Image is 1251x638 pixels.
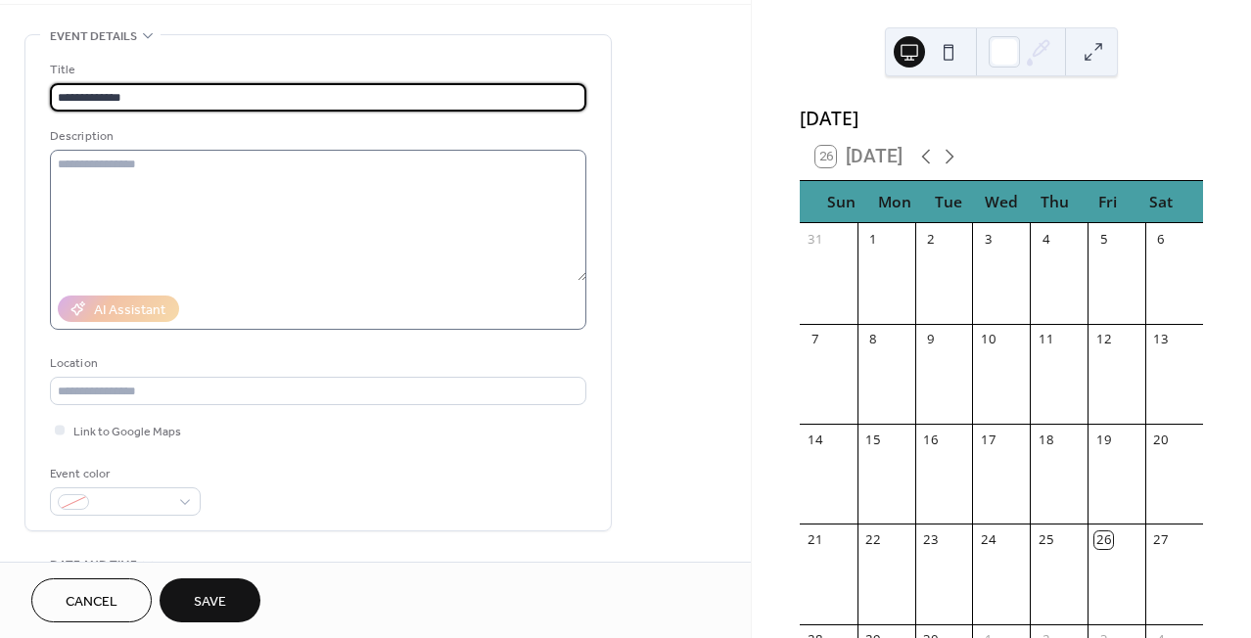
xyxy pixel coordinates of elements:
[922,531,940,549] div: 23
[864,431,882,448] div: 15
[31,578,152,622] button: Cancel
[1094,230,1112,248] div: 5
[1152,531,1170,549] div: 27
[160,578,260,622] button: Save
[815,181,868,223] div: Sun
[1038,531,1055,549] div: 25
[807,431,824,448] div: 14
[194,592,226,613] span: Save
[73,422,181,442] span: Link to Google Maps
[807,331,824,348] div: 7
[980,331,997,348] div: 10
[1081,181,1134,223] div: Fri
[50,126,582,147] div: Description
[800,105,1203,133] div: [DATE]
[1038,230,1055,248] div: 4
[1152,331,1170,348] div: 13
[1135,181,1187,223] div: Sat
[807,230,824,248] div: 31
[66,592,117,613] span: Cancel
[1152,431,1170,448] div: 20
[980,531,997,549] div: 24
[975,181,1028,223] div: Wed
[50,555,137,575] span: Date and time
[50,60,582,80] div: Title
[1028,181,1081,223] div: Thu
[921,181,974,223] div: Tue
[868,181,921,223] div: Mon
[50,353,582,374] div: Location
[864,531,882,549] div: 22
[1094,431,1112,448] div: 19
[50,26,137,47] span: Event details
[1094,531,1112,549] div: 26
[980,431,997,448] div: 17
[1038,431,1055,448] div: 18
[922,230,940,248] div: 2
[1038,331,1055,348] div: 11
[864,331,882,348] div: 8
[864,230,882,248] div: 1
[980,230,997,248] div: 3
[1094,331,1112,348] div: 12
[807,531,824,549] div: 21
[1152,230,1170,248] div: 6
[922,431,940,448] div: 16
[50,464,197,484] div: Event color
[922,331,940,348] div: 9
